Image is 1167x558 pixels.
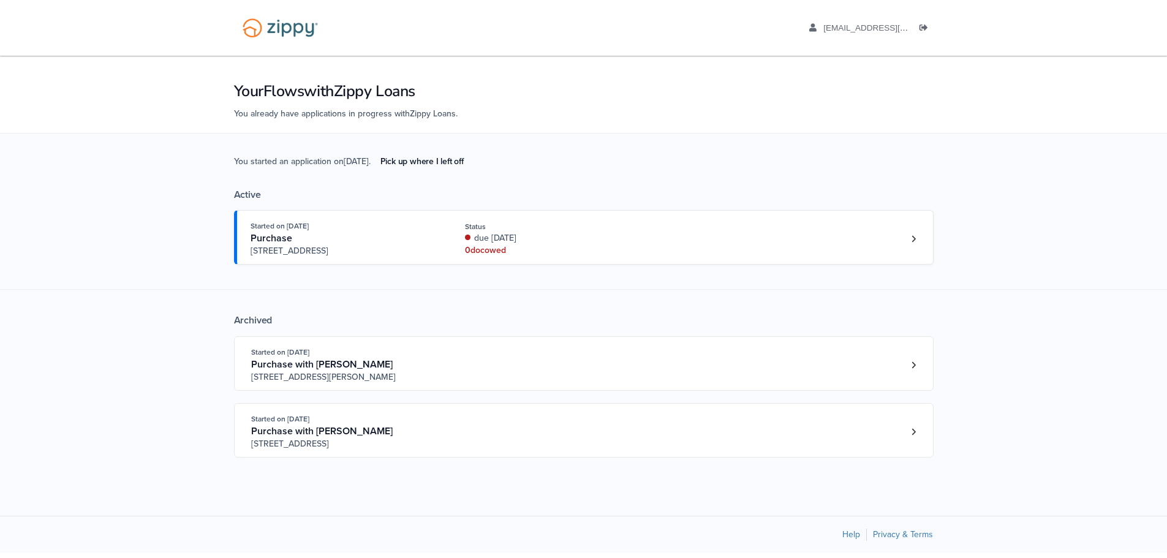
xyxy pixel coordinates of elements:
a: Open loan 4100895 [234,403,934,458]
span: [STREET_ADDRESS][PERSON_NAME] [251,371,438,383]
a: Log out [920,23,933,36]
span: sphawes1@gmail.com [823,23,964,32]
a: Loan number 4256548 [905,230,923,248]
span: Purchase with [PERSON_NAME] [251,425,393,437]
span: Purchase with [PERSON_NAME] [251,358,393,371]
a: Help [842,529,860,540]
span: You started an application on [DATE] . [234,155,474,189]
span: Started on [DATE] [251,415,309,423]
a: Loan number 4238297 [905,356,923,374]
img: Logo [235,12,326,43]
a: Open loan 4256548 [234,210,934,265]
div: Active [234,189,934,201]
span: [STREET_ADDRESS] [251,245,437,257]
div: Archived [234,314,934,326]
span: Purchase [251,232,292,244]
span: [STREET_ADDRESS] [251,438,438,450]
a: Privacy & Terms [873,529,933,540]
span: Started on [DATE] [251,348,309,356]
span: Started on [DATE] [251,222,309,230]
div: due [DATE] [465,232,629,244]
span: You already have applications in progress with Zippy Loans . [234,108,458,119]
h1: Your Flows with Zippy Loans [234,81,934,102]
a: edit profile [809,23,964,36]
div: Status [465,221,629,232]
a: Loan number 4100895 [905,423,923,441]
a: Pick up where I left off [371,151,474,172]
a: Open loan 4238297 [234,336,934,391]
div: 0 doc owed [465,244,629,257]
